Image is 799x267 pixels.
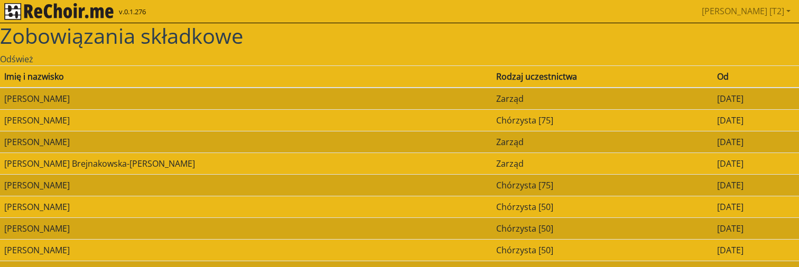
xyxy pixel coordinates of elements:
[713,131,799,152] td: [DATE]
[713,239,799,261] td: [DATE]
[4,3,114,20] img: rekłajer mi
[713,196,799,217] td: [DATE]
[492,131,713,152] td: Zarząd
[492,152,713,174] td: Zarząd
[713,152,799,174] td: [DATE]
[713,88,799,110] td: [DATE]
[698,1,795,22] a: [PERSON_NAME] [T2]
[492,196,713,217] td: Chórzysta [50]
[496,70,709,83] div: Rodzaj uczestnictwa
[492,109,713,131] td: Chórzysta [75]
[492,88,713,110] td: Zarząd
[4,70,488,83] div: Imię i nazwisko
[717,70,795,83] div: Od
[713,109,799,131] td: [DATE]
[713,217,799,239] td: [DATE]
[492,217,713,239] td: Chórzysta [50]
[492,174,713,196] td: Chórzysta [75]
[713,174,799,196] td: [DATE]
[119,7,146,17] span: v.0.1.276
[492,239,713,261] td: Chórzysta [50]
